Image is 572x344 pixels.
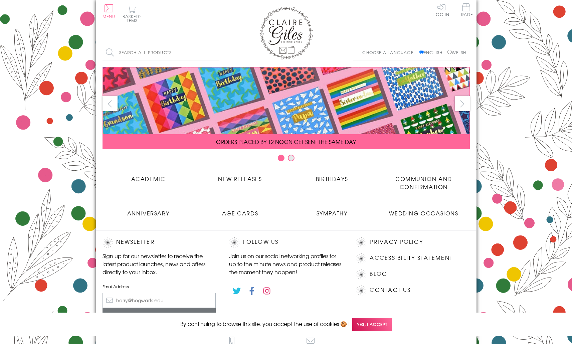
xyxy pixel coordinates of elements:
button: Menu [103,4,116,18]
span: Academic [131,175,166,183]
span: New Releases [218,175,262,183]
label: Welsh [447,49,466,55]
button: next [455,96,470,111]
p: Join us on our social networking profiles for up to the minute news and product releases the mome... [229,252,343,276]
div: Carousel Pagination [103,154,470,165]
a: Privacy Policy [370,237,423,246]
span: ORDERS PLACED BY 12 NOON GET SENT THE SAME DAY [216,138,356,146]
input: Search [213,45,219,60]
a: New Releases [194,170,286,183]
span: Yes, I accept [352,318,392,331]
a: Birthdays [286,170,378,183]
input: harry@hogwarts.edu [103,293,216,308]
span: Birthdays [316,175,348,183]
h2: Follow Us [229,237,343,247]
a: Wedding Occasions [378,204,470,217]
a: Sympathy [286,204,378,217]
button: Carousel Page 2 [288,155,295,161]
label: Email Address [103,284,216,290]
span: Anniversary [127,209,170,217]
p: Sign up for our newsletter to receive the latest product launches, news and offers directly to yo... [103,252,216,276]
input: Subscribe [103,308,216,323]
a: Blog [370,270,387,279]
a: Log In [433,3,449,16]
input: Welsh [447,50,452,54]
a: Trade [459,3,473,18]
a: Accessibility Statement [370,253,453,263]
span: Sympathy [317,209,348,217]
button: Carousel Page 1 (Current Slide) [278,155,284,161]
a: Age Cards [194,204,286,217]
p: Choose a language: [362,49,418,55]
label: English [419,49,446,55]
h2: Newsletter [103,237,216,247]
a: Anniversary [103,204,194,217]
button: Basket0 items [123,5,141,22]
button: prev [103,96,118,111]
img: Claire Giles Greetings Cards [259,7,313,59]
span: Trade [459,3,473,16]
input: English [419,50,424,54]
span: Wedding Occasions [389,209,458,217]
span: Age Cards [222,209,258,217]
a: Academic [103,170,194,183]
span: Communion and Confirmation [395,175,452,191]
span: 0 items [126,13,141,23]
a: Communion and Confirmation [378,170,470,191]
span: Menu [103,13,116,19]
a: Contact Us [370,286,410,295]
input: Search all products [103,45,219,60]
